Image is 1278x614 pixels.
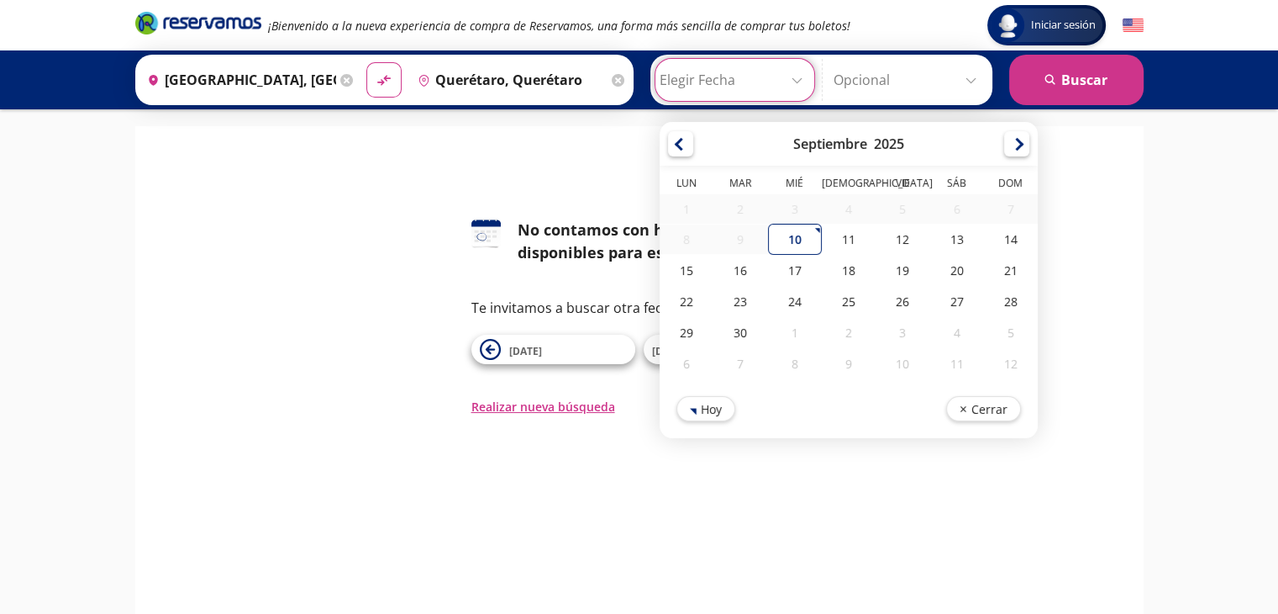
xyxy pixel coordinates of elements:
[660,317,713,348] div: 29-Sep-25
[876,255,929,286] div: 19-Sep-25
[140,59,337,101] input: Buscar Origen
[1024,17,1102,34] span: Iniciar sesión
[660,255,713,286] div: 15-Sep-25
[945,396,1020,421] button: Cerrar
[713,317,767,348] div: 30-Sep-25
[1123,15,1144,36] button: English
[471,335,635,364] button: [DATE]
[929,348,983,379] div: 11-Oct-25
[713,348,767,379] div: 07-Oct-25
[876,348,929,379] div: 10-Oct-25
[767,176,821,194] th: Miércoles
[983,194,1037,224] div: 07-Sep-25
[876,176,929,194] th: Viernes
[660,225,713,254] div: 08-Sep-25
[983,176,1037,194] th: Domingo
[660,59,810,101] input: Elegir Fecha
[713,176,767,194] th: Martes
[644,335,807,364] button: [DATE]
[834,59,984,101] input: Opcional
[983,224,1037,255] div: 14-Sep-25
[876,194,929,224] div: 05-Sep-25
[268,18,850,34] em: ¡Bienvenido a la nueva experiencia de compra de Reservamos, una forma más sencilla de comprar tus...
[983,286,1037,317] div: 28-Sep-25
[821,176,875,194] th: Jueves
[767,348,821,379] div: 08-Oct-25
[767,317,821,348] div: 01-Oct-25
[929,194,983,224] div: 06-Sep-25
[509,344,542,358] span: [DATE]
[676,396,735,421] button: Hoy
[876,317,929,348] div: 03-Oct-25
[713,255,767,286] div: 16-Sep-25
[929,176,983,194] th: Sábado
[471,298,807,318] p: Te invitamos a buscar otra fecha o ruta
[983,255,1037,286] div: 21-Sep-25
[983,348,1037,379] div: 12-Oct-25
[713,286,767,317] div: 23-Sep-25
[471,398,615,416] button: Realizar nueva búsqueda
[767,255,821,286] div: 17-Sep-25
[929,317,983,348] div: 04-Oct-25
[135,10,261,40] a: Brand Logo
[135,10,261,35] i: Brand Logo
[660,176,713,194] th: Lunes
[660,286,713,317] div: 22-Sep-25
[821,194,875,224] div: 04-Sep-25
[793,135,867,153] div: Septiembre
[821,348,875,379] div: 09-Oct-25
[411,59,607,101] input: Buscar Destino
[876,224,929,255] div: 12-Sep-25
[713,225,767,254] div: 09-Sep-25
[821,224,875,255] div: 11-Sep-25
[1009,55,1144,105] button: Buscar
[518,219,807,264] div: No contamos con horarios disponibles para esta fecha
[929,224,983,255] div: 13-Sep-25
[929,255,983,286] div: 20-Sep-25
[660,348,713,379] div: 06-Oct-25
[821,317,875,348] div: 02-Oct-25
[821,286,875,317] div: 25-Sep-25
[660,194,713,224] div: 01-Sep-25
[767,224,821,255] div: 10-Sep-25
[652,344,685,358] span: [DATE]
[876,286,929,317] div: 26-Sep-25
[767,286,821,317] div: 24-Sep-25
[713,194,767,224] div: 02-Sep-25
[821,255,875,286] div: 18-Sep-25
[983,317,1037,348] div: 05-Oct-25
[874,135,904,153] div: 2025
[929,286,983,317] div: 27-Sep-25
[767,194,821,224] div: 03-Sep-25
